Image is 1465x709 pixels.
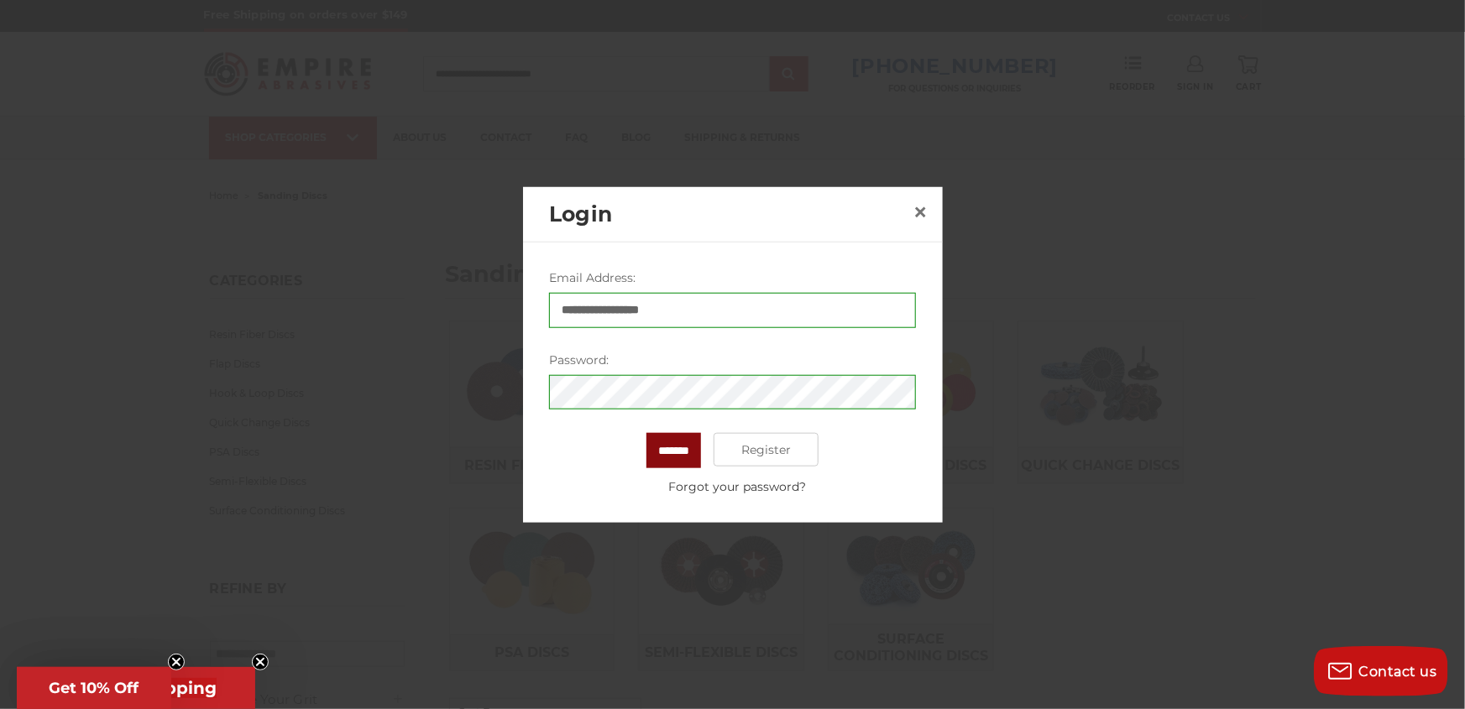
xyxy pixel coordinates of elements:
span: Get 10% Off [50,679,139,697]
a: Close [907,199,934,226]
span: Contact us [1359,664,1437,680]
a: Register [714,433,819,467]
label: Email Address: [549,268,916,286]
button: Contact us [1314,646,1448,696]
div: Get Free ShippingClose teaser [17,667,255,709]
label: Password: [549,351,916,368]
button: Close teaser [252,654,269,670]
div: Get 10% OffClose teaser [17,667,171,709]
h2: Login [549,198,907,230]
a: Forgot your password? [558,478,916,496]
span: × [913,195,928,228]
button: Close teaser [168,654,185,670]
